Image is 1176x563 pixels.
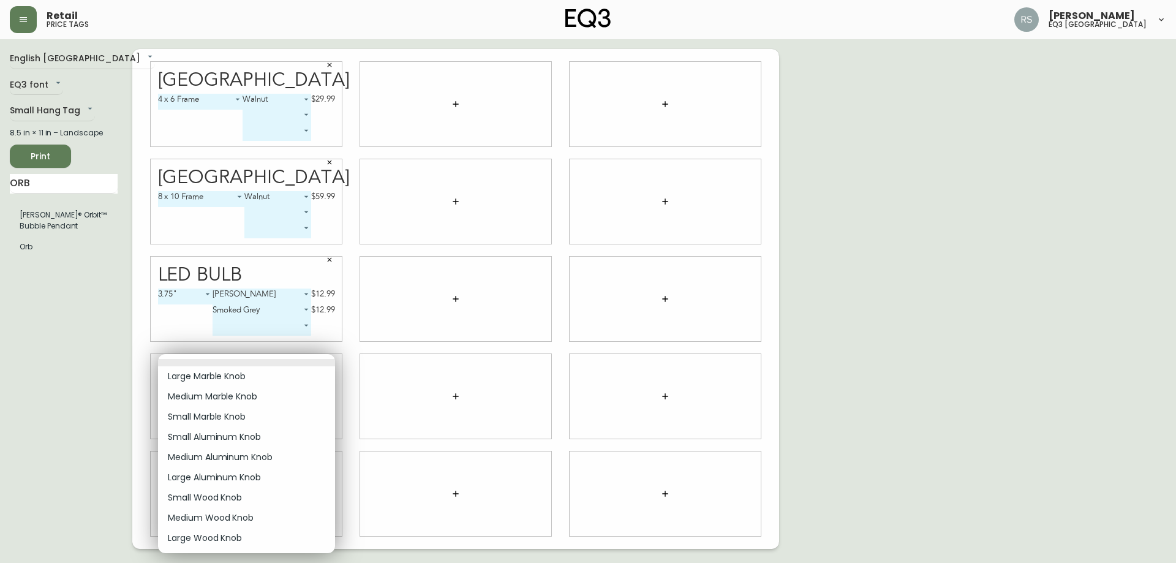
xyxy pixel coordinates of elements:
[26,18,202,29] div: Cosm® Chair
[158,528,335,548] li: Large Wood Knob
[158,366,335,387] li: Large Marble Knob
[158,427,335,447] li: Small Aluminum Knob
[158,508,335,528] li: Medium Wood Knob
[158,447,335,467] li: Medium Aluminum Knob
[158,407,335,427] li: Small Marble Knob
[158,387,335,407] li: Medium Marble Knob
[78,83,111,94] div: $1,650
[26,29,202,61] div: This sophisticated, ergonomic design sets the bar high for personalized comfort and is 94% recycl...
[158,80,202,94] input: price excluding $
[158,488,335,508] li: Small Wood Knob
[56,83,72,94] div: From
[158,467,335,488] li: Large Aluminum Knob
[123,83,152,94] div: As shown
